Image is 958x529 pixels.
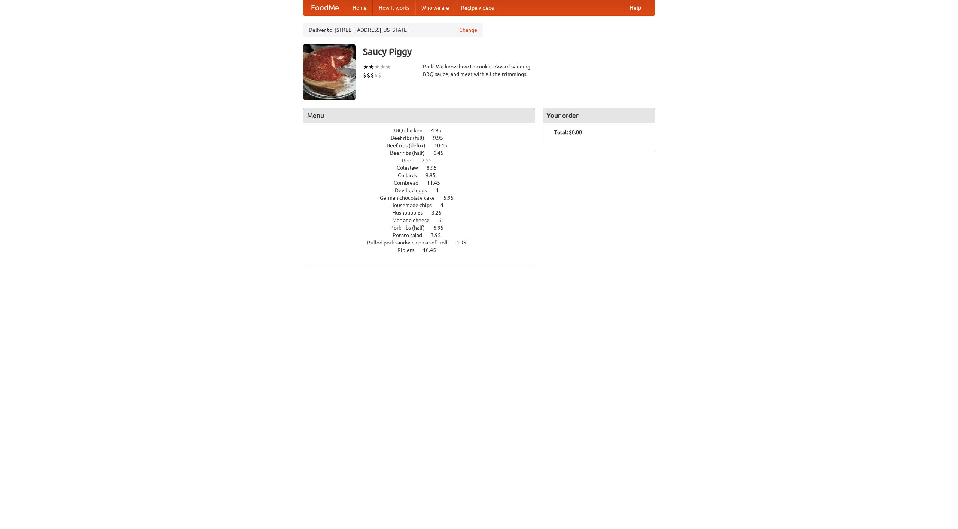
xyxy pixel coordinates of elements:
span: 4 [440,202,451,208]
li: ★ [385,63,391,71]
li: $ [367,71,370,79]
span: 6 [438,217,449,223]
a: Devilled eggs 4 [395,187,452,193]
span: 6.45 [433,150,451,156]
a: Who we are [415,0,455,15]
div: Deliver to: [STREET_ADDRESS][US_STATE] [303,23,483,37]
li: $ [370,71,374,79]
a: Pulled pork sandwich on a soft roll 4.95 [367,240,480,246]
span: German chocolate cake [380,195,442,201]
h4: Menu [303,108,535,123]
span: Beef ribs (half) [390,150,432,156]
div: Pork. We know how to cook it. Award-winning BBQ sauce, and meat with all the trimmings. [423,63,535,78]
a: Beef ribs (delux) 10.45 [387,142,461,148]
b: Total: $0.00 [554,129,582,135]
span: Pork ribs (half) [390,225,432,231]
span: 4.95 [456,240,474,246]
h3: Saucy Piggy [363,44,655,59]
span: Beef ribs (delux) [387,142,433,148]
span: 4.95 [431,127,449,133]
span: Pulled pork sandwich on a soft roll [367,240,455,246]
a: Beer 7.55 [402,157,446,163]
a: Beef ribs (half) 6.45 [390,150,457,156]
span: Hushpuppies [392,210,430,216]
span: 4 [436,187,446,193]
a: Coleslaw 8.95 [397,165,451,171]
h4: Your order [543,108,655,123]
a: Potato salad 3.95 [393,232,455,238]
a: Change [459,26,477,34]
span: 8.95 [427,165,444,171]
li: ★ [363,63,369,71]
a: Riblets 10.45 [397,247,450,253]
a: Recipe videos [455,0,500,15]
span: 7.55 [422,157,439,163]
span: 3.25 [431,210,449,216]
span: Beef ribs (full) [391,135,432,141]
span: 3.95 [431,232,448,238]
span: BBQ chicken [392,127,430,133]
a: Cornbread 11.45 [394,180,454,186]
a: Mac and cheese 6 [392,217,455,223]
span: 6.95 [433,225,451,231]
span: 11.45 [427,180,448,186]
span: 10.45 [434,142,455,148]
a: How it works [373,0,415,15]
li: ★ [374,63,380,71]
a: BBQ chicken 4.95 [392,127,455,133]
span: 9.95 [433,135,451,141]
span: 10.45 [423,247,443,253]
li: $ [378,71,382,79]
a: Beef ribs (full) 9.95 [391,135,457,141]
span: Housemade chips [390,202,439,208]
li: ★ [369,63,374,71]
a: Pork ribs (half) 6.95 [390,225,457,231]
span: Cornbread [394,180,426,186]
li: $ [374,71,378,79]
a: Housemade chips 4 [390,202,457,208]
span: Coleslaw [397,165,425,171]
a: Help [624,0,647,15]
span: Mac and cheese [392,217,437,223]
span: Collards [398,172,424,178]
a: Collards 9.95 [398,172,449,178]
span: 9.95 [425,172,443,178]
li: ★ [380,63,385,71]
a: German chocolate cake 5.95 [380,195,467,201]
span: Devilled eggs [395,187,434,193]
span: 5.95 [443,195,461,201]
a: Home [347,0,373,15]
span: Riblets [397,247,422,253]
span: Beer [402,157,421,163]
a: Hushpuppies 3.25 [392,210,455,216]
li: $ [363,71,367,79]
span: Potato salad [393,232,430,238]
a: FoodMe [303,0,347,15]
img: angular.jpg [303,44,356,100]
